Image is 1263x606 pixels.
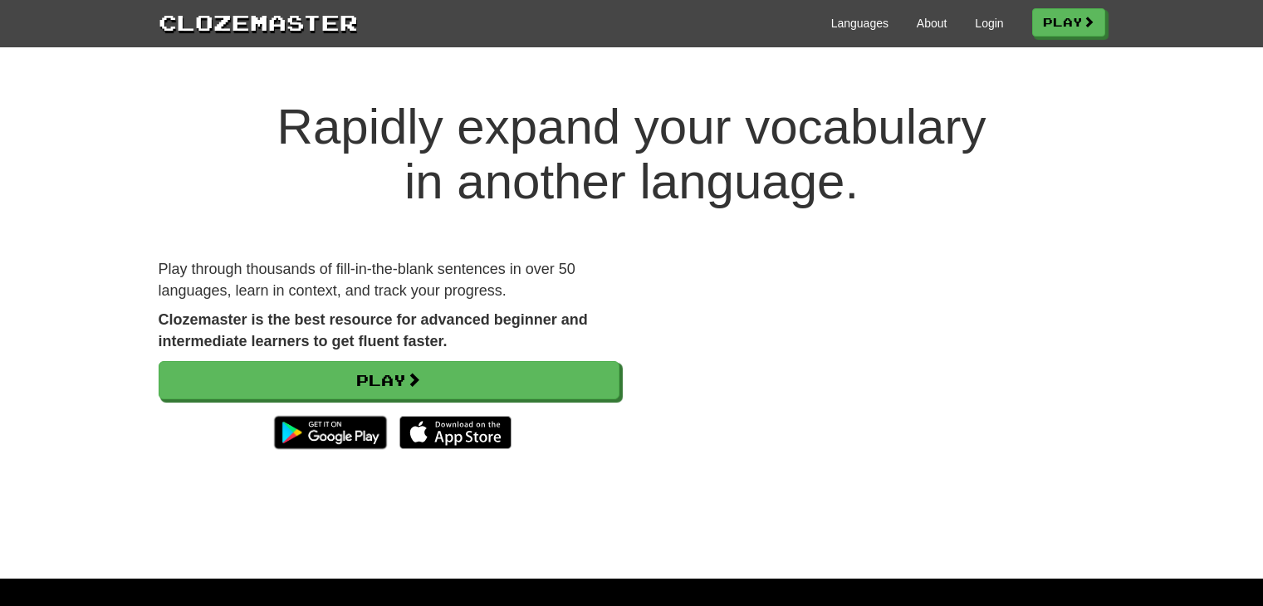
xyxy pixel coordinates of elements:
strong: Clozemaster is the best resource for advanced beginner and intermediate learners to get fluent fa... [159,311,588,349]
img: Download_on_the_App_Store_Badge_US-UK_135x40-25178aeef6eb6b83b96f5f2d004eda3bffbb37122de64afbaef7... [399,416,512,449]
p: Play through thousands of fill-in-the-blank sentences in over 50 languages, learn in context, and... [159,259,619,301]
a: Play [159,361,619,399]
a: Clozemaster [159,7,358,37]
a: Play [1032,8,1105,37]
img: Get it on Google Play [266,408,394,457]
a: Login [975,15,1003,32]
a: Languages [831,15,889,32]
a: About [917,15,947,32]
